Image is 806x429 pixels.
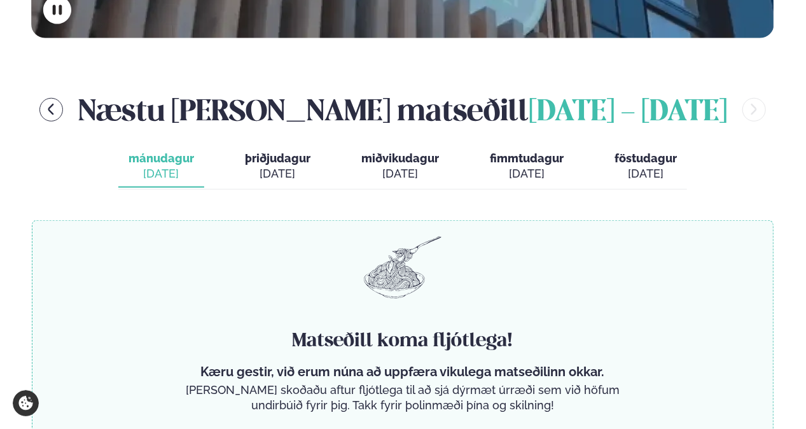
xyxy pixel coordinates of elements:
div: [DATE] [129,166,194,181]
p: Kæru gestir, við erum núna að uppfæra vikulega matseðilinn okkar. [181,364,625,379]
span: [DATE] - [DATE] [529,99,727,127]
span: fimmtudagur [490,151,564,165]
span: miðvikudagur [361,151,439,165]
div: [DATE] [361,166,439,181]
span: mánudagur [129,151,194,165]
button: þriðjudagur [DATE] [235,146,321,188]
button: menu-btn-left [39,98,63,122]
div: [DATE] [490,166,564,181]
button: mánudagur [DATE] [118,146,204,188]
span: þriðjudagur [245,151,310,165]
h4: Matseðill koma fljótlega! [181,328,625,354]
img: pasta [364,236,441,299]
button: föstudagur [DATE] [604,146,687,188]
div: [DATE] [245,166,310,181]
span: föstudagur [615,151,677,165]
h2: Næstu [PERSON_NAME] matseðill [78,89,727,130]
a: Cookie settings [13,390,39,416]
button: menu-btn-right [742,98,766,122]
button: fimmtudagur [DATE] [480,146,574,188]
button: miðvikudagur [DATE] [351,146,449,188]
p: [PERSON_NAME] skoðaðu aftur fljótlega til að sjá dýrmæt úrræði sem við höfum undirbúið fyrir þig.... [181,383,625,413]
div: [DATE] [615,166,677,181]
